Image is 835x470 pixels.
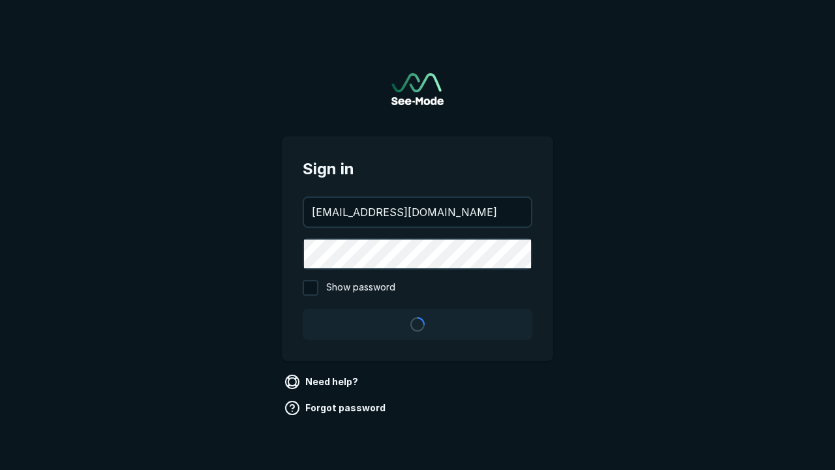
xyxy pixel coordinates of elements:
span: Sign in [303,157,532,181]
a: Forgot password [282,398,391,418]
a: Need help? [282,371,363,392]
img: See-Mode Logo [391,73,444,105]
input: your@email.com [304,198,531,227]
a: Go to sign in [391,73,444,105]
span: Show password [326,280,395,296]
